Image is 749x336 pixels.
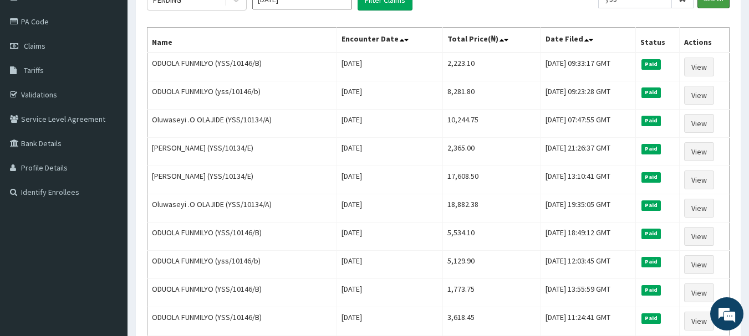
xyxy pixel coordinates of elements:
td: [DATE] 07:47:55 GMT [541,110,636,138]
div: Chat with us now [58,62,186,76]
span: Paid [641,59,661,69]
td: [DATE] [337,251,443,279]
a: View [684,312,714,330]
span: Claims [24,41,45,51]
td: ODUOLA FUNMILYO (yss/10146/b) [147,251,337,279]
td: [DATE] [337,81,443,110]
td: 17,608.50 [443,166,541,194]
td: [DATE] [337,279,443,307]
th: Status [635,28,679,53]
td: 1,773.75 [443,279,541,307]
td: [DATE] [337,223,443,251]
td: [PERSON_NAME] (YSS/10134/E) [147,138,337,166]
td: [DATE] 13:55:59 GMT [541,279,636,307]
td: [DATE] 12:03:45 GMT [541,251,636,279]
th: Name [147,28,337,53]
td: [DATE] [337,307,443,335]
span: Paid [641,200,661,210]
a: View [684,255,714,274]
td: [DATE] 18:49:12 GMT [541,223,636,251]
span: Paid [641,257,661,267]
span: We're online! [64,99,153,210]
th: Actions [679,28,729,53]
td: Oluwaseyi .O OLAJIDE (YSS/10134/A) [147,194,337,223]
span: Paid [641,313,661,323]
td: [DATE] [337,138,443,166]
td: [DATE] 09:33:17 GMT [541,53,636,81]
td: [DATE] 11:24:41 GMT [541,307,636,335]
td: ODUOLA FUNMILYO (YSS/10146/B) [147,279,337,307]
td: [DATE] [337,166,443,194]
span: Paid [641,144,661,154]
td: [DATE] [337,53,443,81]
th: Total Price(₦) [443,28,541,53]
td: Oluwaseyi .O OLAJIDE (YSS/10134/A) [147,110,337,138]
td: [DATE] 09:23:28 GMT [541,81,636,110]
td: ODUOLA FUNMILYO (yss/10146/b) [147,81,337,110]
a: View [684,86,714,105]
a: View [684,227,714,246]
td: 2,223.10 [443,53,541,81]
div: Minimize live chat window [182,6,208,32]
td: [DATE] 21:26:37 GMT [541,138,636,166]
td: [PERSON_NAME] (YSS/10134/E) [147,166,337,194]
a: View [684,142,714,161]
td: ODUOLA FUNMILYO (YSS/10146/B) [147,223,337,251]
th: Encounter Date [337,28,443,53]
span: Paid [641,172,661,182]
td: 5,129.90 [443,251,541,279]
td: ODUOLA FUNMILYO (YSS/10146/B) [147,307,337,335]
td: 10,244.75 [443,110,541,138]
a: View [684,58,714,76]
img: d_794563401_company_1708531726252_794563401 [21,55,45,83]
td: 2,365.00 [443,138,541,166]
td: [DATE] 13:10:41 GMT [541,166,636,194]
td: [DATE] 19:35:05 GMT [541,194,636,223]
th: Date Filed [541,28,636,53]
a: View [684,283,714,302]
span: Paid [641,229,661,239]
span: Paid [641,116,661,126]
td: [DATE] [337,110,443,138]
a: View [684,199,714,218]
span: Paid [641,285,661,295]
td: 5,534.10 [443,223,541,251]
td: 18,882.38 [443,194,541,223]
span: Tariffs [24,65,44,75]
td: ODUOLA FUNMILYO (YSS/10146/B) [147,53,337,81]
td: [DATE] [337,194,443,223]
td: 3,618.45 [443,307,541,335]
span: Paid [641,87,661,97]
textarea: Type your message and hit 'Enter' [6,221,211,260]
a: View [684,170,714,189]
a: View [684,114,714,133]
td: 8,281.80 [443,81,541,110]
